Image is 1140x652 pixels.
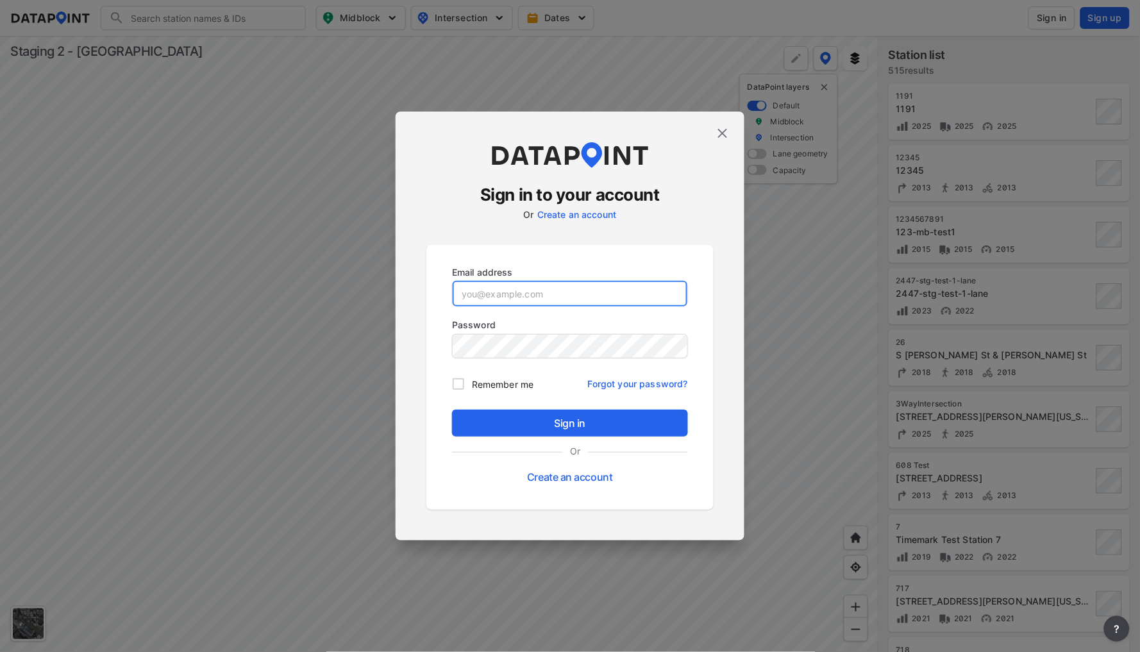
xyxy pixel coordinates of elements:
p: Email address [452,265,688,279]
label: Or [523,209,533,220]
a: Create an account [527,471,612,483]
button: Sign in [452,410,688,437]
p: Password [452,318,688,331]
img: close.efbf2170.svg [715,126,730,141]
span: Sign in [462,415,678,431]
a: Create an account [537,209,617,220]
h3: Sign in to your account [426,183,714,206]
span: ? [1112,621,1122,637]
label: Or [562,444,588,458]
span: Remember me [472,378,533,391]
button: more [1104,616,1130,642]
img: dataPointLogo.9353c09d.svg [490,142,650,168]
a: Forgot your password? [588,371,688,390]
input: you@example.com [453,281,687,306]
